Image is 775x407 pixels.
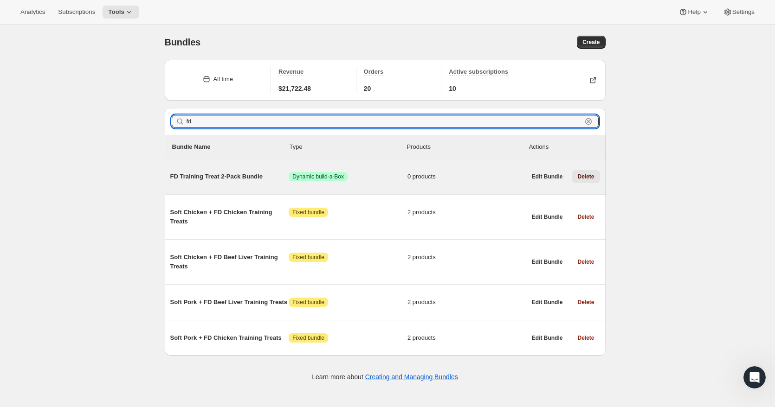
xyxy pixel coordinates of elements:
[52,6,101,19] button: Subscriptions
[292,254,324,261] span: Fixed bundle
[532,173,563,180] span: Edit Bundle
[407,333,526,343] span: 2 products
[577,299,594,306] span: Delete
[407,172,526,181] span: 0 products
[15,6,51,19] button: Analytics
[577,258,594,266] span: Delete
[213,75,233,84] div: All time
[312,372,458,382] p: Learn more about
[145,4,163,21] button: Home
[529,142,598,152] div: Actions
[717,6,760,19] button: Settings
[407,298,526,307] span: 2 products
[292,334,324,342] span: Fixed bundle
[170,333,289,343] span: Soft Pork + FD Chicken Training Treats
[572,170,600,183] button: Delete
[365,373,458,381] a: Creating and Managing Bundles
[407,208,526,217] span: 2 products
[732,8,755,16] span: Settings
[577,173,594,180] span: Delete
[572,255,600,268] button: Delete
[39,5,54,20] img: Profile image for Brian
[278,68,304,75] span: Revenue
[170,208,289,226] span: Soft Chicken + FD Chicken Training Treats
[292,173,344,180] span: Dynamic build-a-Box
[673,6,715,19] button: Help
[577,213,594,221] span: Delete
[292,299,324,306] span: Fixed bundle
[14,304,22,311] button: Emoji picker
[407,142,524,152] div: Products
[526,331,568,344] button: Edit Bundle
[108,8,124,16] span: Tools
[407,253,526,262] span: 2 products
[29,304,37,311] button: Gif picker
[364,68,384,75] span: Orders
[6,4,24,21] button: go back
[58,8,95,16] span: Subscriptions
[532,334,563,342] span: Edit Bundle
[526,255,568,268] button: Edit Bundle
[290,142,407,152] div: Type
[8,284,178,300] textarea: Message…
[572,296,600,309] button: Delete
[584,117,593,126] button: Clear
[364,84,371,93] span: 20
[159,300,174,315] button: Send a message…
[572,210,600,223] button: Delete
[187,115,582,128] input: Filter bundles
[44,304,52,311] button: Upload attachment
[743,366,766,388] iframe: Intercom live chat
[532,258,563,266] span: Edit Bundle
[103,6,139,19] button: Tools
[170,253,289,271] span: Soft Chicken + FD Beef Liver Training Treats
[59,304,66,311] button: Start recording
[165,37,201,47] span: Bundles
[688,8,700,16] span: Help
[582,38,600,46] span: Create
[170,298,289,307] span: Soft Pork + FD Beef Liver Training Treats
[26,5,41,20] img: Profile image for Emily
[292,209,324,216] span: Fixed bundle
[572,331,600,344] button: Delete
[526,296,568,309] button: Edit Bundle
[71,5,103,12] h1: Awtomic
[278,84,311,93] span: $21,722.48
[526,170,568,183] button: Edit Bundle
[163,4,180,20] div: Close
[526,210,568,223] button: Edit Bundle
[532,299,563,306] span: Edit Bundle
[78,12,122,21] p: A few minutes
[577,36,605,49] button: Create
[449,84,456,93] span: 10
[449,68,508,75] span: Active subscriptions
[170,172,289,181] span: FD Training Treat 2-Pack Bundle
[532,213,563,221] span: Edit Bundle
[172,142,290,152] p: Bundle Name
[577,334,594,342] span: Delete
[52,5,67,20] img: Profile image for Adrian
[20,8,45,16] span: Analytics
